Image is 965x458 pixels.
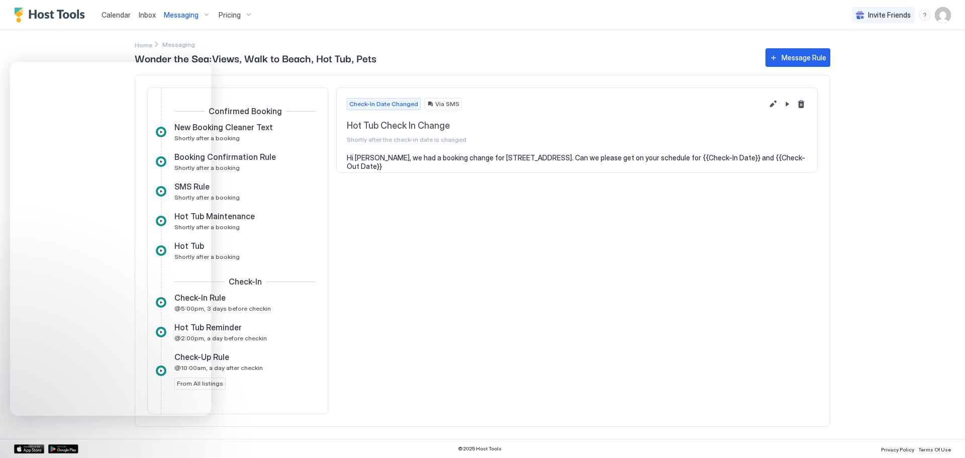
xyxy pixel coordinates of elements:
a: Privacy Policy [881,443,914,454]
pre: Hi [PERSON_NAME], we had a booking change for [STREET_ADDRESS]. Can we please get on your schedul... [347,153,807,171]
span: Breadcrumb [162,41,195,48]
div: Breadcrumb [135,39,152,50]
a: Google Play Store [48,444,78,453]
button: Edit message rule [767,98,779,110]
span: Via SMS [435,100,459,109]
span: © 2025 Host Tools [458,445,502,452]
span: Messaging [164,11,199,20]
span: Wonder the Sea:Views, Walk to Beach, Hot Tub, Pets [135,50,755,65]
a: Inbox [139,10,156,20]
span: Check-In Date Changed [349,100,418,109]
button: Delete message rule [795,98,807,110]
span: Check-In [229,277,262,287]
span: Shortly after the check-in date is changed [347,136,763,143]
span: @10:00am, a day after checkin [174,364,263,372]
button: Pause Message Rule [781,98,793,110]
span: Inbox [139,11,156,19]
a: Home [135,39,152,50]
span: Home [135,41,152,49]
iframe: Intercom live chat [10,424,34,448]
button: Message Rule [765,48,830,67]
span: Hot Tub Maintenance [174,211,255,221]
div: User profile [935,7,951,23]
a: Terms Of Use [918,443,951,454]
iframe: Intercom live chat [10,62,211,416]
span: Calendar [102,11,131,19]
span: Terms Of Use [918,446,951,452]
span: Confirmed Booking [209,106,282,116]
span: Hot Tub Check In Change [347,120,763,132]
span: Booking Confirmation Rule [174,152,276,162]
div: Message Rule [782,52,826,63]
a: Host Tools Logo [14,8,89,23]
span: @2:00pm, a day before checkin [174,334,267,342]
div: menu [919,9,931,21]
span: New Booking Cleaner Text [174,122,273,132]
span: Pricing [219,11,241,20]
a: App Store [14,444,44,453]
span: @5:00pm, 3 days before checkin [174,305,271,312]
span: Invite Friends [868,11,911,20]
span: Privacy Policy [881,446,914,452]
a: Calendar [102,10,131,20]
